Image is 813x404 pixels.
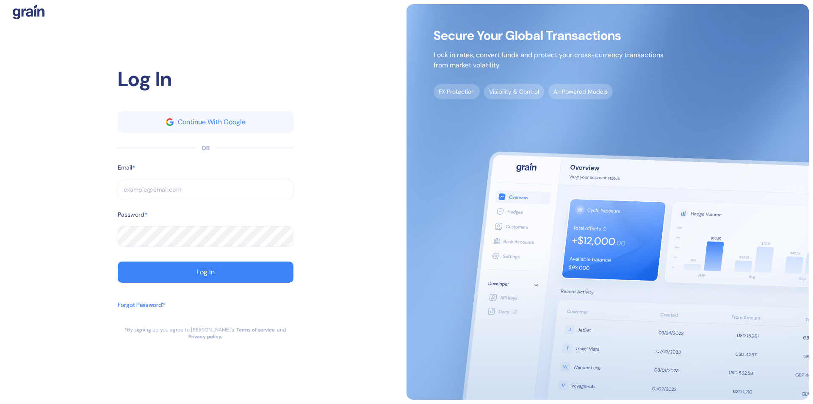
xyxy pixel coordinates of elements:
[166,118,174,126] img: google
[434,50,664,70] p: Lock in rates, convert funds and protect your cross-currency transactions from market volatility.
[434,31,664,40] span: Secure Your Global Transactions
[434,84,480,99] span: FX Protection
[484,84,544,99] span: Visibility & Control
[118,262,293,283] button: Log In
[236,326,275,333] a: Terms of service
[13,4,44,20] img: logo
[118,301,165,309] div: Forgot Password?
[548,84,613,99] span: AI-Powered Models
[118,296,165,326] button: Forgot Password?
[118,64,293,95] div: Log In
[118,179,293,200] input: example@email.com
[406,4,809,400] img: signup-main-image
[202,144,210,153] div: OR
[188,333,222,340] a: Privacy policy.
[124,326,234,333] div: *By signing up you agree to [PERSON_NAME]’s
[196,269,215,276] div: Log In
[118,111,293,133] button: googleContinue With Google
[118,210,144,219] label: Password
[277,326,286,333] div: and
[118,163,132,172] label: Email
[178,119,246,125] div: Continue With Google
